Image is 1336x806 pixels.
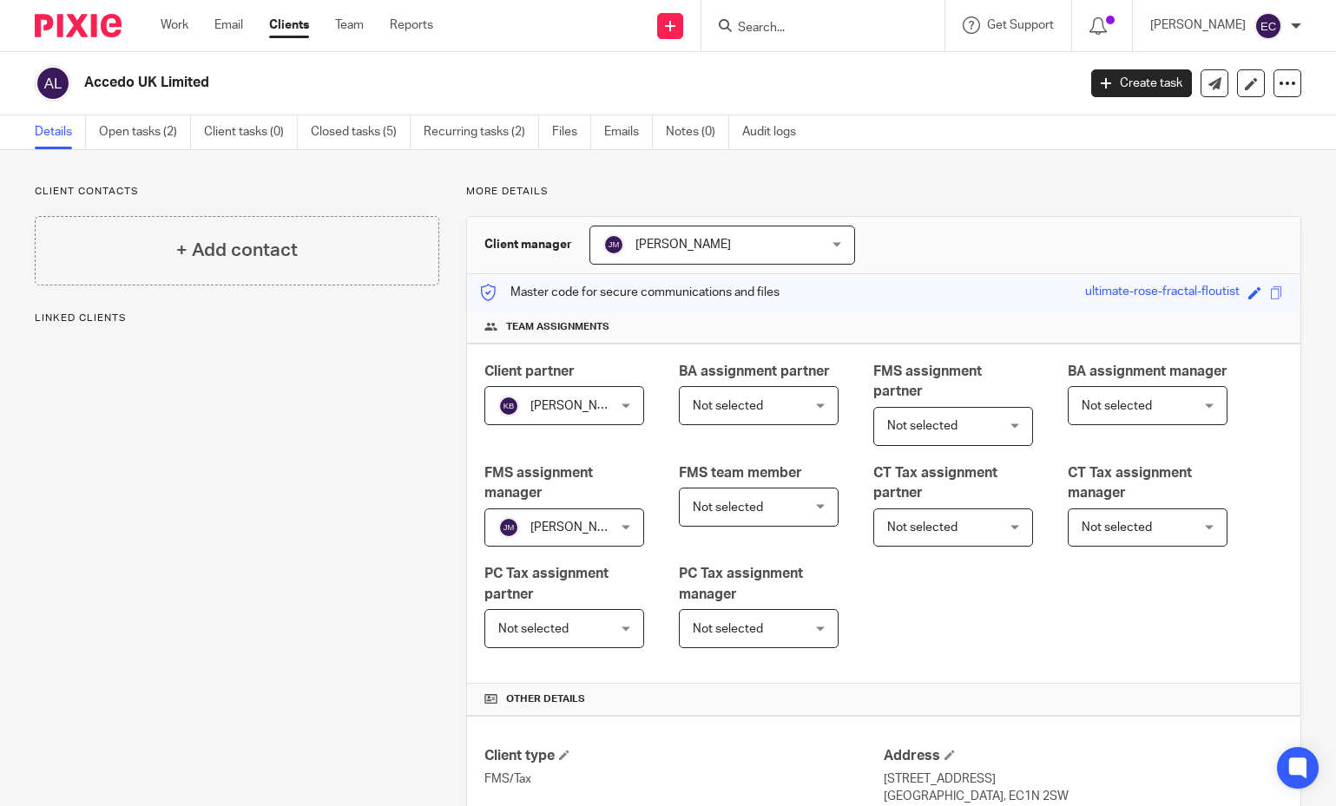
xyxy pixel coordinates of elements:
[887,521,958,534] span: Not selected
[1091,69,1192,97] a: Create task
[35,115,86,149] a: Details
[498,396,519,416] img: svg%3E
[35,185,439,199] p: Client contacts
[269,16,309,34] a: Clients
[161,16,188,34] a: Work
[987,19,1054,31] span: Get Support
[484,747,884,765] h4: Client type
[1150,16,1246,34] p: [PERSON_NAME]
[424,115,539,149] a: Recurring tasks (2)
[679,567,803,600] span: PC Tax assignment manager
[679,466,802,480] span: FMS team member
[1068,364,1227,378] span: BA assignment manager
[884,770,1283,788] p: [STREET_ADDRESS]
[873,364,982,398] span: FMS assignment partner
[530,400,626,412] span: [PERSON_NAME]
[693,400,763,412] span: Not selected
[604,115,653,149] a: Emails
[666,115,729,149] a: Notes (0)
[484,236,572,253] h3: Client manager
[635,239,731,251] span: [PERSON_NAME]
[693,623,763,635] span: Not selected
[884,788,1283,805] p: [GEOGRAPHIC_DATA], EC1N 2SW
[1085,283,1240,303] div: ultimate-rose-fractal-floutist
[1068,466,1192,500] span: CT Tax assignment manager
[506,320,609,334] span: Team assignments
[484,466,593,500] span: FMS assignment manager
[679,364,830,378] span: BA assignment partner
[466,185,1301,199] p: More details
[1254,12,1282,40] img: svg%3E
[693,501,763,514] span: Not selected
[35,14,122,37] img: Pixie
[873,466,997,500] span: CT Tax assignment partner
[390,16,433,34] a: Reports
[530,521,626,534] span: [PERSON_NAME]
[204,115,298,149] a: Client tasks (0)
[99,115,191,149] a: Open tasks (2)
[1082,400,1152,412] span: Not selected
[884,747,1283,765] h4: Address
[742,115,809,149] a: Audit logs
[552,115,591,149] a: Files
[506,692,585,706] span: Other details
[484,567,609,600] span: PC Tax assignment partner
[484,770,884,788] p: FMS/Tax
[35,311,439,325] p: Linked clients
[498,517,519,538] img: svg%3E
[214,16,243,34] a: Email
[887,420,958,432] span: Not selected
[35,65,71,102] img: svg%3E
[84,74,869,92] h2: Accedo UK Limited
[498,623,569,635] span: Not selected
[484,364,575,378] span: Client partner
[335,16,364,34] a: Team
[176,237,298,264] h4: + Add contact
[311,115,411,149] a: Closed tasks (5)
[736,21,892,36] input: Search
[480,284,780,301] p: Master code for secure communications and files
[603,234,624,255] img: svg%3E
[1082,521,1152,534] span: Not selected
